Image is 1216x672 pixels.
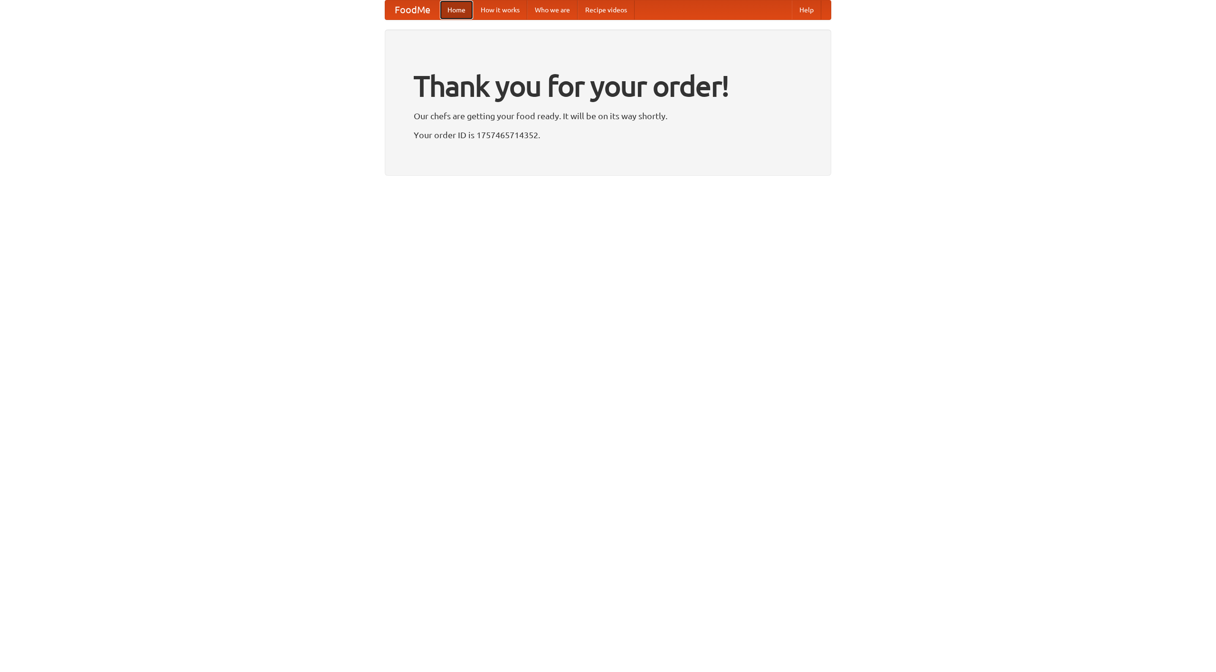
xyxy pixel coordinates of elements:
[414,128,802,142] p: Your order ID is 1757465714352.
[473,0,527,19] a: How it works
[792,0,821,19] a: Help
[414,109,802,123] p: Our chefs are getting your food ready. It will be on its way shortly.
[440,0,473,19] a: Home
[385,0,440,19] a: FoodMe
[414,63,802,109] h1: Thank you for your order!
[578,0,635,19] a: Recipe videos
[527,0,578,19] a: Who we are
